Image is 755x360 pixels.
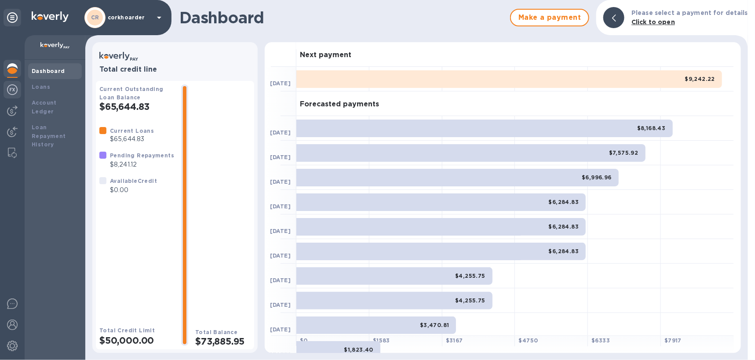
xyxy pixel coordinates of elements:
b: Loans [32,84,50,90]
b: Total Balance [195,329,237,335]
b: $8,168.43 [637,125,666,131]
b: CR [91,14,99,21]
b: $ 0 [300,337,308,344]
b: Loan Repayment History [32,124,66,148]
img: Foreign exchange [7,84,18,95]
img: Logo [32,11,69,22]
b: Account Ledger [32,99,57,115]
b: $3,470.81 [420,322,449,328]
b: $6,996.96 [582,174,612,181]
b: $6,284.83 [549,199,579,205]
b: $4,255.75 [455,273,485,279]
b: $6,284.83 [549,248,579,255]
h2: $50,000.00 [99,335,174,346]
b: $6,284.83 [549,223,579,230]
h1: Dashboard [179,8,506,27]
b: Total Credit Limit [99,327,155,334]
b: Dashboard [32,68,65,74]
b: $ 4750 [518,337,538,344]
p: $65,644.83 [110,135,154,144]
b: $ 6333 [591,337,610,344]
button: Make a payment [510,9,589,26]
b: Click to open [631,18,675,25]
b: Current Outstanding Loan Balance [99,86,164,101]
h2: $65,644.83 [99,101,174,112]
h3: Next payment [300,51,351,59]
b: [DATE] [270,326,291,333]
b: $1,823.40 [344,346,373,353]
b: [DATE] [270,80,291,87]
h3: Forecasted payments [300,100,379,109]
b: Available Credit [110,178,157,184]
b: [DATE] [270,228,291,234]
b: $4,255.75 [455,297,485,304]
b: [DATE] [270,277,291,284]
b: $7,575.92 [609,149,638,156]
b: [DATE] [270,129,291,136]
span: Make a payment [518,12,581,23]
b: [DATE] [270,154,291,160]
b: $ 7917 [664,337,682,344]
b: [DATE] [270,302,291,308]
b: [DATE] [270,203,291,210]
h2: $73,885.95 [195,336,251,347]
div: Unpin categories [4,9,21,26]
b: $ 1583 [373,337,390,344]
p: $0.00 [110,185,157,195]
b: Please select a payment for details [631,9,748,16]
b: $9,242.22 [685,76,715,82]
p: corkhoarder [108,15,152,21]
b: Current Loans [110,127,154,134]
b: [DATE] [270,178,291,185]
p: $8,241.12 [110,160,174,169]
b: Pending Repayments [110,152,174,159]
h3: Total credit line [99,65,251,74]
b: [DATE] [270,252,291,259]
b: $ 3167 [446,337,463,344]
